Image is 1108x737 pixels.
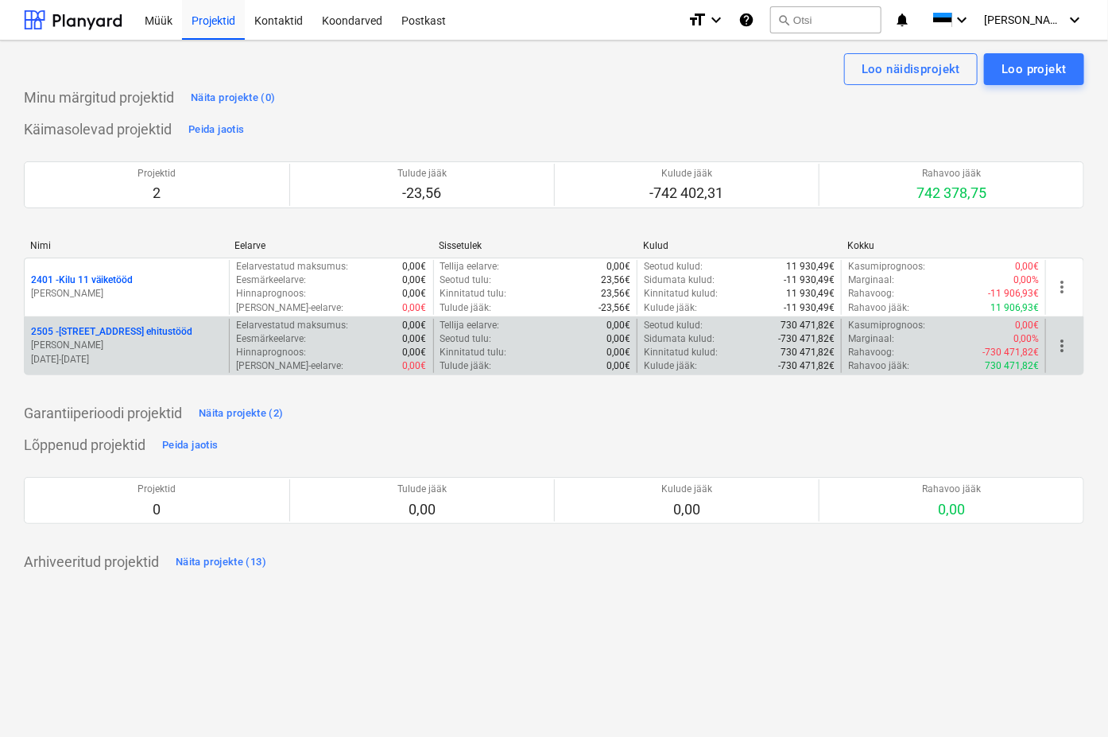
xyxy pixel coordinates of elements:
p: 0,00 [397,500,447,519]
p: 2401 - Kilu 11 väiketööd [31,273,133,287]
button: Peida jaotis [184,117,248,142]
span: search [777,14,790,26]
p: 0,00€ [403,319,427,332]
p: 0,00 [922,500,981,519]
p: Tulude jääk [397,483,447,496]
div: Näita projekte (13) [176,553,266,572]
p: Tulude jääk : [440,301,492,315]
p: 730 471,82€ [781,319,835,332]
p: Sidumata kulud : [644,273,715,287]
p: Tulude jääk : [440,359,492,373]
p: 0,00€ [403,287,427,301]
div: Sissetulek [439,240,630,251]
p: Kasumiprognoos : [848,319,925,332]
p: 0,00€ [403,260,427,273]
span: more_vert [1052,277,1071,297]
div: Peida jaotis [188,121,244,139]
p: 2505 - [STREET_ADDRESS] ehitustööd [31,325,192,339]
p: Marginaal : [848,332,894,346]
p: Kinnitatud tulu : [440,346,507,359]
p: Kasumiprognoos : [848,260,925,273]
div: 2401 -Kilu 11 väiketööd[PERSON_NAME] [31,273,223,301]
i: notifications [894,10,910,29]
p: Marginaal : [848,273,894,287]
p: Rahavoo jääk [922,483,981,496]
p: 0,00 [661,500,712,519]
p: -730 471,82€ [778,332,835,346]
p: 2 [138,184,176,203]
p: Kulude jääk [661,483,712,496]
button: Loo näidisprojekt [844,53,978,85]
p: 0,00€ [403,359,427,373]
p: [PERSON_NAME] [31,287,223,301]
p: 0,00% [1013,273,1039,287]
p: 0,00€ [606,359,630,373]
iframe: Chat Widget [1029,661,1108,737]
i: keyboard_arrow_down [707,10,726,29]
p: Kulude jääk [650,167,724,180]
p: 0,00€ [606,332,630,346]
p: Rahavoog : [848,346,894,359]
p: 0,00% [1013,332,1039,346]
div: Kokku [848,240,1040,251]
p: Eelarvestatud maksumus : [236,260,348,273]
p: 11 930,49€ [786,287,835,301]
p: Tellija eelarve : [440,260,500,273]
button: Otsi [770,6,881,33]
div: Eelarve [234,240,426,251]
p: Sidumata kulud : [644,332,715,346]
p: Projektid [138,167,176,180]
div: Loo projekt [1001,59,1067,80]
p: Kinnitatud tulu : [440,287,507,301]
p: Arhiveeritud projektid [24,553,159,572]
button: Näita projekte (2) [195,401,288,426]
p: -742 402,31 [650,184,724,203]
p: -11 930,49€ [784,273,835,287]
p: 11 930,49€ [786,260,835,273]
p: Hinnaprognoos : [236,346,306,359]
p: 11 906,93€ [990,301,1039,315]
div: Nimi [30,240,222,251]
p: Eelarvestatud maksumus : [236,319,348,332]
p: 23,56€ [601,273,630,287]
p: 23,56€ [601,287,630,301]
p: 0 [138,500,176,519]
p: Eesmärkeelarve : [236,273,306,287]
p: Kinnitatud kulud : [644,346,718,359]
p: Eesmärkeelarve : [236,332,306,346]
p: 0,00€ [606,346,630,359]
p: Kulude jääk : [644,359,697,373]
p: -730 471,82€ [982,346,1039,359]
p: Seotud tulu : [440,273,492,287]
p: Minu märgitud projektid [24,88,174,107]
p: 0,00€ [606,319,630,332]
div: Peida jaotis [162,436,218,455]
p: 0,00€ [403,332,427,346]
button: Peida jaotis [158,433,222,458]
p: -730 471,82€ [778,359,835,373]
p: [DATE] - [DATE] [31,353,223,367]
p: 0,00€ [606,260,630,273]
p: 0,00€ [1015,260,1039,273]
p: Rahavoog : [848,287,894,301]
span: [PERSON_NAME] [984,14,1063,26]
p: Seotud kulud : [644,260,703,273]
i: keyboard_arrow_down [952,10,971,29]
p: Rahavoo jääk : [848,359,909,373]
p: 0,00€ [403,273,427,287]
p: Tellija eelarve : [440,319,500,332]
p: [PERSON_NAME]-eelarve : [236,301,343,315]
p: Tulude jääk [397,167,447,180]
p: 0,00€ [403,346,427,359]
div: Loo näidisprojekt [862,59,960,80]
p: Kulude jääk : [644,301,697,315]
p: Garantiiperioodi projektid [24,404,182,423]
p: -23,56 [397,184,447,203]
p: Rahavoo jääk [916,167,986,180]
p: -23,56€ [599,301,630,315]
span: more_vert [1052,336,1071,355]
p: Seotud tulu : [440,332,492,346]
p: Seotud kulud : [644,319,703,332]
button: Näita projekte (13) [172,549,270,575]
